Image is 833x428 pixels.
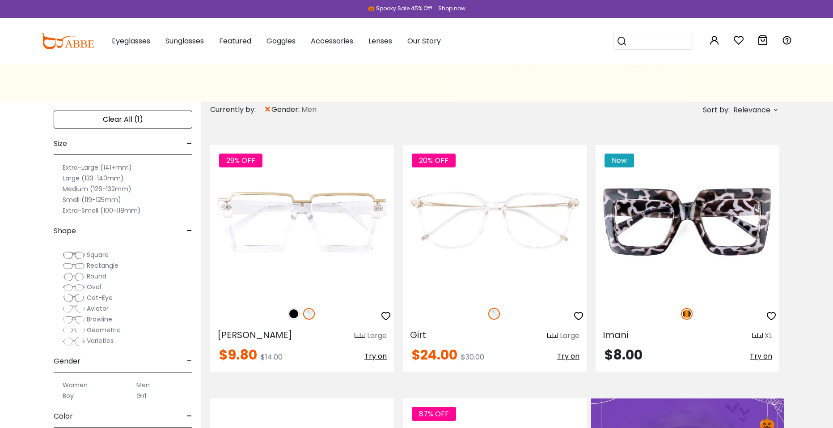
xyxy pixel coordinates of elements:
[136,380,150,390] label: Men
[560,330,579,341] div: Large
[410,329,426,341] span: Girt
[752,333,763,339] img: size ruler
[368,4,432,13] div: 🎃 Spooky Sale 45% Off!
[681,308,693,320] img: Tortoise
[412,407,456,421] span: 87% OFF
[165,36,204,46] span: Sunglasses
[434,4,465,12] a: Shop now
[412,345,457,364] span: $24.00
[271,104,301,115] span: gender:
[210,102,264,118] div: Currently by:
[186,406,192,427] span: -
[186,351,192,372] span: -
[557,348,579,364] button: Try on
[557,351,579,361] span: Try on
[364,348,387,364] button: Try on
[301,104,317,115] span: Men
[63,337,85,346] img: Varieties.png
[403,145,587,298] img: Fclear Girt - TR ,Universal Bridge Fit
[63,162,132,173] label: Extra-Large (141+mm)
[63,294,85,303] img: Cat-Eye.png
[219,36,251,46] span: Featured
[63,380,88,390] label: Women
[87,261,118,270] span: Rectangle
[87,293,113,302] span: Cat-Eye
[54,133,67,154] span: Size
[219,345,257,364] span: $9.80
[355,333,365,339] img: size ruler
[63,272,85,281] img: Round.png
[407,36,441,46] span: Our Story
[87,304,109,313] span: Aviator
[54,351,80,372] span: Gender
[264,102,271,118] span: ×
[87,272,106,281] span: Round
[703,105,730,115] span: Sort by:
[63,251,85,260] img: Square.png
[765,330,772,341] div: XL
[63,304,85,313] img: Aviator.png
[303,308,315,320] img: Clear
[605,154,634,167] span: New
[219,154,262,167] span: 29% OFF
[63,205,141,216] label: Extra-Small (100-118mm)
[186,220,192,242] span: -
[136,390,146,401] label: Girl
[596,145,779,298] img: Tortoise Imani - Plastic ,Universal Bridge Fit
[412,154,456,167] span: 20% OFF
[368,36,392,46] span: Lenses
[488,308,500,320] img: Clear
[87,282,101,291] span: Oval
[261,352,283,362] span: $14.00
[54,220,76,242] span: Shape
[63,184,131,194] label: Medium (126-132mm)
[266,36,296,46] span: Goggles
[87,250,109,259] span: Square
[63,390,74,401] label: Boy
[733,102,770,118] span: Relevance
[750,348,772,364] button: Try on
[367,330,387,341] div: Large
[63,173,124,184] label: Large (133-140mm)
[750,351,772,361] span: Try on
[603,329,628,341] span: Imani
[87,325,121,334] span: Geometric
[364,351,387,361] span: Try on
[54,406,73,427] span: Color
[63,326,85,335] img: Geometric.png
[41,33,94,49] img: abbeglasses.com
[210,145,394,298] img: Fclear Umbel - Plastic ,Universal Bridge Fit
[87,336,114,345] span: Varieties
[217,329,292,341] span: [PERSON_NAME]
[112,36,150,46] span: Eyeglasses
[288,308,300,320] img: Black
[63,194,121,205] label: Small (119-125mm)
[186,133,192,154] span: -
[438,4,465,13] div: Shop now
[63,283,85,292] img: Oval.png
[63,315,85,324] img: Browline.png
[87,315,112,324] span: Browline
[54,111,192,128] div: Clear All (1)
[547,333,558,339] img: size ruler
[63,261,85,270] img: Rectangle.png
[461,352,484,362] span: $30.00
[605,345,643,364] span: $8.00
[311,36,353,46] span: Accessories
